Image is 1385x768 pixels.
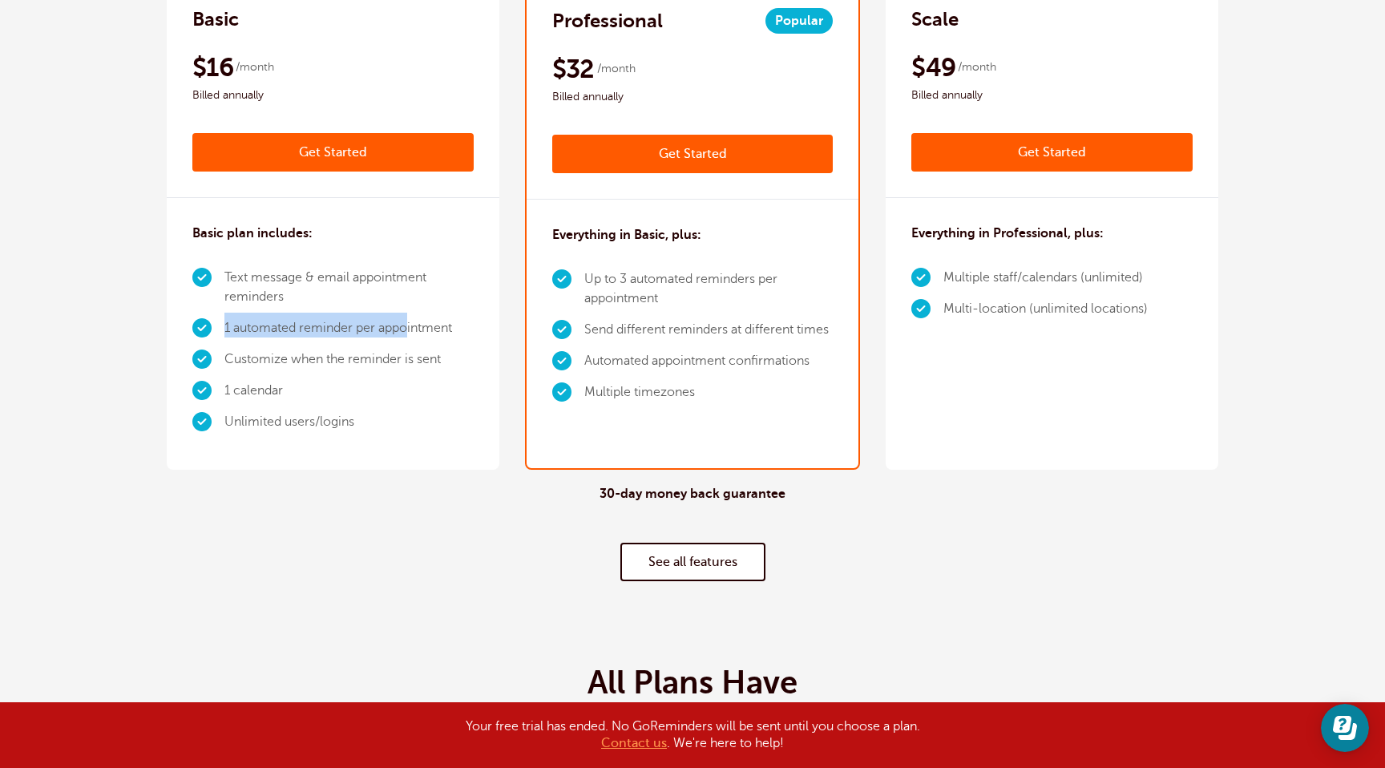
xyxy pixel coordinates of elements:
h2: All Plans Have [588,664,797,702]
span: Billed annually [552,87,834,107]
span: /month [597,59,636,79]
span: Billed annually [192,86,474,105]
span: /month [236,58,274,77]
li: Unlimited users/logins [224,406,474,438]
span: Billed annually [911,86,1193,105]
iframe: Resource center [1321,704,1369,752]
h2: Scale [911,6,959,32]
a: Contact us [601,736,667,750]
span: /month [958,58,996,77]
li: 1 calendar [224,375,474,406]
h3: Basic plan includes: [192,224,313,243]
a: Get Started [552,135,834,173]
a: Get Started [192,133,474,172]
h2: Basic [192,6,239,32]
li: Up to 3 automated reminders per appointment [584,264,834,314]
a: See all features [620,543,765,581]
li: Send different reminders at different times [584,314,834,346]
span: $32 [552,53,595,85]
li: Customize when the reminder is sent [224,344,474,375]
h3: Everything in Professional, plus: [911,224,1104,243]
h4: 30-day money back guarantee [600,487,785,502]
h2: Professional [552,8,663,34]
h3: Everything in Basic, plus: [552,225,701,245]
span: $49 [911,51,955,83]
li: Multiple timezones [584,377,834,408]
span: $16 [192,51,233,83]
li: Multi-location (unlimited locations) [943,293,1148,325]
li: Automated appointment confirmations [584,346,834,377]
li: Text message & email appointment reminders [224,262,474,313]
div: Your free trial has ended. No GoReminders will be sent until you choose a plan. . We're here to h... [292,718,1093,752]
a: Get Started [911,133,1193,172]
span: Popular [765,8,833,34]
li: Multiple staff/calendars (unlimited) [943,262,1148,293]
li: 1 automated reminder per appointment [224,313,474,344]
